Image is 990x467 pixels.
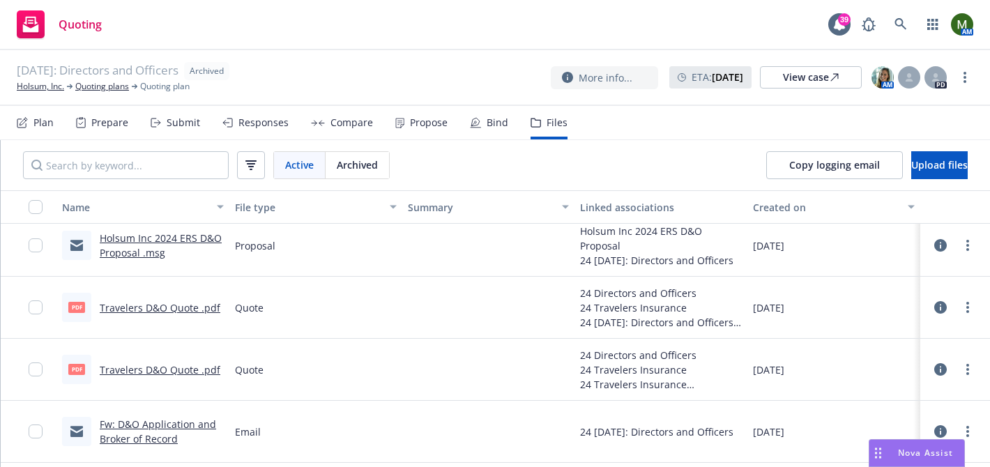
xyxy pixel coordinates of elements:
div: 24 Travelers Insurance [580,300,742,315]
button: Copy logging email [766,151,903,179]
a: View case [760,66,862,89]
button: More info... [551,66,658,89]
span: pdf [68,302,85,312]
span: [DATE]: Directors and Officers [17,62,178,80]
span: ETA : [692,70,743,84]
a: Search [887,10,915,38]
div: View case [783,67,839,88]
span: Quoting plan [140,80,190,93]
span: pdf [68,364,85,374]
strong: [DATE] [712,70,743,84]
div: Drag to move [869,440,887,466]
button: Linked associations [574,190,747,224]
div: Name [62,200,208,215]
span: Upload files [911,158,968,171]
a: more [959,423,976,440]
div: Linked associations [580,200,742,215]
a: Fw: D&O Application and Broker of Record [100,418,216,445]
div: Plan [33,117,54,128]
a: Holsum Inc 2024 ERS D&O Proposal .msg [100,231,222,259]
span: Proposal [235,238,275,253]
span: [DATE] [753,362,784,377]
div: Holsum Inc 2024 ERS D&O Proposal [580,224,742,253]
span: Email [235,424,261,439]
a: Travelers D&O Quote .pdf [100,363,220,376]
div: Summary [408,200,554,215]
span: [DATE] [753,238,784,253]
div: 24 Travelers Insurance [580,377,742,392]
a: more [959,237,976,254]
button: Upload files [911,151,968,179]
div: Compare [330,117,373,128]
span: Quote [235,362,264,377]
div: 24 Directors and Officers [580,348,742,362]
div: 24 Directors and Officers [580,286,742,300]
button: Summary [402,190,575,224]
div: Submit [167,117,200,128]
div: 39 [838,13,851,26]
div: Files [547,117,568,128]
span: Copy logging email [789,158,880,171]
input: Search by keyword... [23,151,229,179]
div: 24 [DATE]: Directors and Officers [580,315,742,330]
div: Prepare [91,117,128,128]
span: Archived [337,158,378,172]
a: Report a Bug [855,10,883,38]
input: Toggle Row Selected [29,362,43,376]
a: Quoting plans [75,80,129,93]
span: Active [285,158,314,172]
button: Name [56,190,229,224]
button: File type [229,190,402,224]
div: 24 [DATE]: Directors and Officers [580,253,742,268]
a: more [957,69,973,86]
a: more [959,299,976,316]
input: Toggle Row Selected [29,238,43,252]
div: 24 Travelers Insurance [580,362,742,377]
span: Quote [235,300,264,315]
div: Created on [753,200,899,215]
a: Switch app [919,10,947,38]
input: Select all [29,200,43,214]
span: Quoting [59,19,102,30]
div: 24 [DATE]: Directors and Officers [580,424,733,439]
input: Toggle Row Selected [29,424,43,438]
span: Nova Assist [898,447,953,459]
span: More info... [579,70,632,85]
a: more [959,361,976,378]
span: [DATE] [753,424,784,439]
img: photo [871,66,894,89]
span: Archived [190,65,224,77]
input: Toggle Row Selected [29,300,43,314]
button: Created on [747,190,920,224]
span: [DATE] [753,300,784,315]
a: Holsum, Inc. [17,80,64,93]
div: Bind [487,117,508,128]
div: Propose [410,117,448,128]
button: Nova Assist [869,439,965,467]
div: Responses [238,117,289,128]
a: Travelers D&O Quote .pdf [100,301,220,314]
a: Quoting [11,5,107,44]
img: photo [951,13,973,36]
div: File type [235,200,381,215]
